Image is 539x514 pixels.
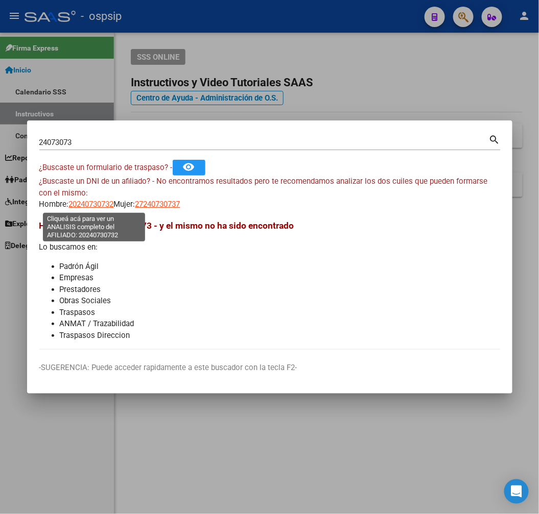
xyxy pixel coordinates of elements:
[60,307,500,319] li: Traspasos
[60,318,500,330] li: ANMAT / Trazabilidad
[39,221,294,231] span: Hemos buscado - 24073073 - y el mismo no ha sido encontrado
[69,200,114,209] span: 20240730732
[60,284,500,296] li: Prestadores
[504,479,529,504] div: Open Intercom Messenger
[39,362,500,374] p: -SUGERENCIA: Puede acceder rapidamente a este buscador con la tecla F2-
[39,163,173,172] span: ¿Buscaste un formulario de traspaso? -
[60,272,500,284] li: Empresas
[60,295,500,307] li: Obras Sociales
[39,177,488,198] span: ¿Buscaste un DNI de un afiliado? - No encontramos resultados pero te recomendamos analizar los do...
[183,161,195,173] mat-icon: remove_red_eye
[60,261,500,273] li: Padrón Ágil
[39,219,500,341] div: Lo buscamos en:
[489,133,501,145] mat-icon: search
[60,330,500,341] li: Traspasos Direccion
[135,200,180,209] span: 27240730737
[39,176,500,210] div: Hombre: Mujer:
